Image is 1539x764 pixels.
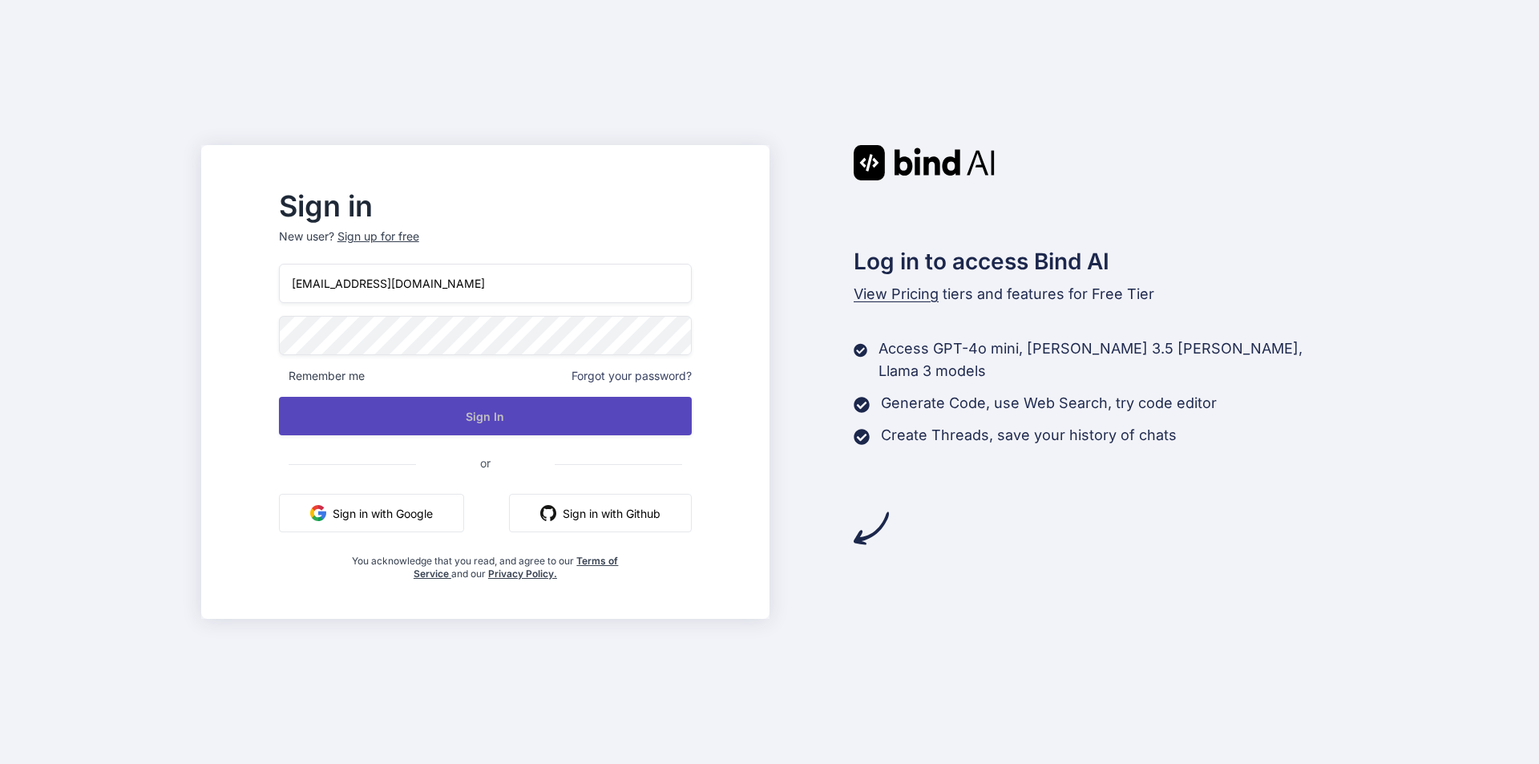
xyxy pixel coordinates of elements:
input: Login or Email [279,264,692,303]
p: tiers and features for Free Tier [854,283,1338,305]
img: github [540,505,556,521]
p: Create Threads, save your history of chats [881,424,1177,447]
h2: Log in to access Bind AI [854,245,1338,278]
p: Generate Code, use Web Search, try code editor [881,392,1217,414]
span: or [416,443,555,483]
a: Terms of Service [414,555,619,580]
span: Forgot your password? [572,368,692,384]
button: Sign in with Google [279,494,464,532]
img: Bind AI logo [854,145,995,180]
img: google [310,505,326,521]
p: New user? [279,228,692,264]
div: You acknowledge that you read, and agree to our and our [348,545,624,580]
p: Access GPT-4o mini, [PERSON_NAME] 3.5 [PERSON_NAME], Llama 3 models [879,338,1338,382]
img: arrow [854,511,889,546]
button: Sign In [279,397,692,435]
a: Privacy Policy. [488,568,557,580]
div: Sign up for free [337,228,419,245]
span: Remember me [279,368,365,384]
span: View Pricing [854,285,939,302]
button: Sign in with Github [509,494,692,532]
h2: Sign in [279,193,692,219]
